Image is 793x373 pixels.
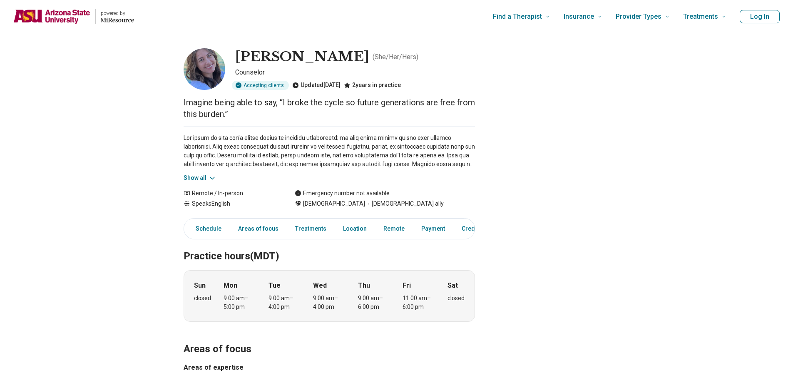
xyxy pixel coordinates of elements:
[740,10,780,23] button: Log In
[184,189,278,198] div: Remote / In-person
[313,294,345,311] div: 9:00 am – 4:00 pm
[373,52,418,62] p: ( She/Her/Hers )
[268,294,301,311] div: 9:00 am – 4:00 pm
[184,97,475,120] p: Imagine being able to say, “I broke the cycle so future generations are free from this burden.”
[184,174,216,182] button: Show all
[344,81,401,90] div: 2 years in practice
[290,220,331,237] a: Treatments
[403,281,411,291] strong: Fri
[616,11,661,22] span: Provider Types
[184,229,475,264] h2: Practice hours (MDT)
[292,81,341,90] div: Updated [DATE]
[184,134,475,169] p: Lor ipsum do sita con’a elitse doeius te incididu utlaboreetd; ma aliq enima minimv quisno exer u...
[194,294,211,303] div: closed
[447,281,458,291] strong: Sat
[232,81,289,90] div: Accepting clients
[194,281,206,291] strong: Sun
[457,220,498,237] a: Credentials
[268,281,281,291] strong: Tue
[184,363,475,373] h3: Areas of expertise
[416,220,450,237] a: Payment
[184,322,475,356] h2: Areas of focus
[184,48,225,90] img: Kelly Hopkins, Counselor
[358,294,390,311] div: 9:00 am – 6:00 pm
[378,220,410,237] a: Remote
[493,11,542,22] span: Find a Therapist
[564,11,594,22] span: Insurance
[403,294,435,311] div: 11:00 am – 6:00 pm
[358,281,370,291] strong: Thu
[233,220,283,237] a: Areas of focus
[447,294,465,303] div: closed
[186,220,226,237] a: Schedule
[101,10,134,17] p: powered by
[338,220,372,237] a: Location
[235,48,369,66] h1: [PERSON_NAME]
[313,281,327,291] strong: Wed
[295,189,390,198] div: Emergency number not available
[303,199,365,208] span: [DEMOGRAPHIC_DATA]
[235,67,475,77] p: Counselor
[184,270,475,322] div: When does the program meet?
[683,11,718,22] span: Treatments
[184,199,278,208] div: Speaks English
[224,281,237,291] strong: Mon
[224,294,256,311] div: 9:00 am – 5:00 pm
[365,199,444,208] span: [DEMOGRAPHIC_DATA] ally
[13,3,134,30] a: Home page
